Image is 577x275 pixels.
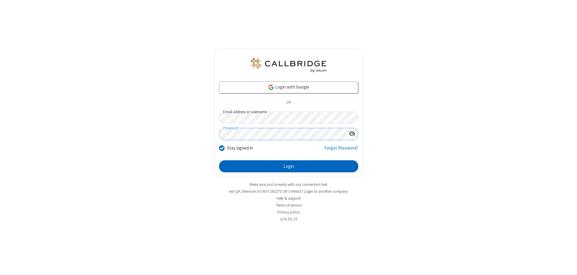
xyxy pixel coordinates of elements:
label: Stay signed in [227,145,253,152]
img: QA Selenium DO NOT DELETE OR CHANGE [249,58,328,72]
input: Password [219,128,346,140]
a: Help & support [276,196,301,201]
a: Terms of service [276,203,301,208]
a: Make sure you're ready with our connection test [250,182,327,187]
a: Forgot Password? [324,145,358,156]
span: OR [284,98,293,107]
div: Show password [346,128,358,139]
img: google-icon.png [268,84,274,91]
li: v2.6.351.25 [214,216,363,222]
li: Not QA Selenium DO NOT DELETE OR CHANGE? [214,189,363,194]
a: Login with Google [219,81,358,93]
input: Email address or username [219,112,358,123]
button: Login to another company [304,189,348,194]
a: Privacy policy [277,210,300,215]
button: Login [219,160,358,172]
